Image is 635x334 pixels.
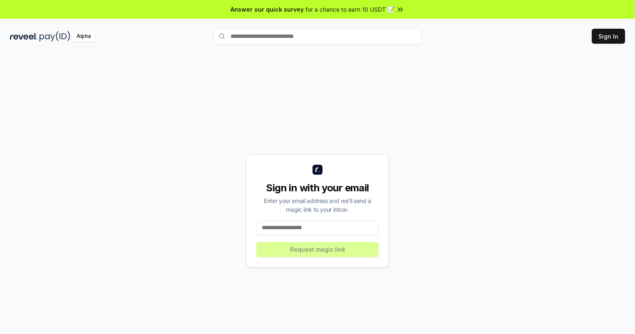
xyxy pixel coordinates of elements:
img: logo_small [313,165,322,175]
div: Enter your email address and we’ll send a magic link to your inbox. [256,196,379,214]
button: Sign In [592,29,625,44]
div: Alpha [72,31,95,42]
img: reveel_dark [10,31,38,42]
span: for a chance to earn 10 USDT 📝 [305,5,394,14]
img: pay_id [40,31,70,42]
div: Sign in with your email [256,181,379,195]
span: Answer our quick survey [231,5,304,14]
